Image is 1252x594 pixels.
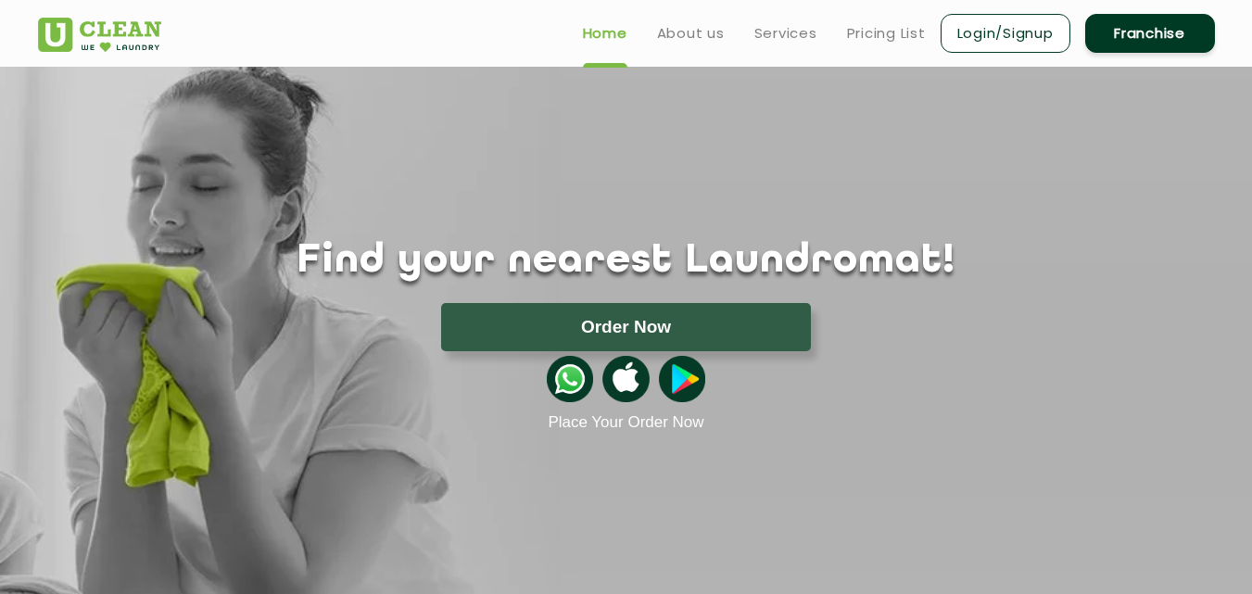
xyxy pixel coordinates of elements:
img: whatsappicon.png [547,356,593,402]
a: Services [754,22,817,44]
a: Pricing List [847,22,926,44]
img: apple-icon.png [602,356,649,402]
h1: Find your nearest Laundromat! [24,238,1229,284]
button: Order Now [441,303,811,351]
a: About us [657,22,725,44]
a: Place Your Order Now [548,413,703,432]
a: Franchise [1085,14,1215,53]
a: Home [583,22,627,44]
img: UClean Laundry and Dry Cleaning [38,18,161,52]
a: Login/Signup [941,14,1070,53]
img: playstoreicon.png [659,356,705,402]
